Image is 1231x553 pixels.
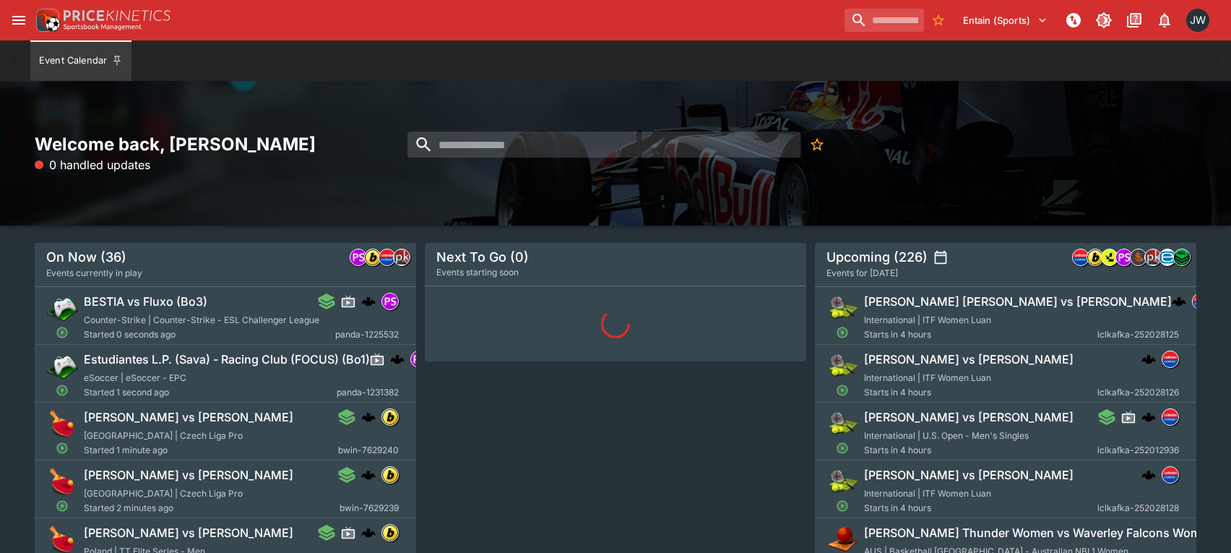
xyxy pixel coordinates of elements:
h6: [PERSON_NAME] [PERSON_NAME] vs [PERSON_NAME] [864,294,1172,309]
span: [GEOGRAPHIC_DATA] | Czech Liga Pro [84,430,243,441]
h6: [PERSON_NAME] vs [PERSON_NAME] [864,468,1074,483]
button: No Bookmarks [804,132,830,158]
span: International | U.S. Open - Men's Singles [864,430,1029,441]
div: cerberus [1141,410,1156,424]
h5: On Now (36) [46,249,126,265]
button: Documentation [1121,7,1147,33]
img: lsports.jpeg [1102,249,1118,265]
div: lclkafka [1162,408,1179,426]
img: pricekinetics.png [394,249,410,265]
img: bwin.png [365,249,381,265]
img: bwin.png [382,409,398,425]
div: betradar [1159,249,1176,266]
button: Select Tenant [954,9,1056,32]
img: betradar.png [1159,249,1175,265]
svg: Open [836,384,849,397]
img: pandascore.png [1116,249,1132,265]
div: pandascore [350,249,367,266]
h6: Estudiantes L.P. (Sava) - Racing Club (FOCUS) (Bo1) [84,352,370,367]
svg: Open [56,326,69,339]
img: tennis.png [826,466,858,498]
svg: Open [56,500,69,513]
div: bwin [381,466,399,484]
span: Started 2 minutes ago [84,501,340,515]
img: logo-cerberus.svg [1172,294,1186,309]
span: Counter-Strike | Counter-Strike - ESL Challenger League [84,314,319,325]
span: bwin-7629240 [338,443,399,458]
div: cerberus [361,526,376,540]
div: lclkafka [379,249,396,266]
img: logo-cerberus.svg [361,294,376,309]
div: cerberus [1172,294,1186,309]
img: lclkafka.png [1162,351,1178,367]
div: cerberus [361,410,376,424]
h6: [PERSON_NAME] vs [PERSON_NAME] [84,468,293,483]
img: logo-cerberus.svg [1141,410,1156,424]
svg: Open [56,442,69,455]
span: lclkafka-252028128 [1097,501,1179,515]
div: cerberus [1141,468,1156,482]
p: 0 handled updates [35,156,150,173]
img: bwin.png [382,525,398,541]
div: cerberus [1141,352,1156,366]
img: Sportsbook Management [64,24,142,30]
span: lclkafka-252028126 [1097,385,1179,400]
img: nrl.png [1174,249,1190,265]
span: [GEOGRAPHIC_DATA] | Czech Liga Pro [84,488,243,499]
span: Started 1 second ago [84,385,337,400]
span: Starts in 4 hours [864,385,1097,400]
img: logo-cerberus.svg [1141,352,1156,366]
span: Events for [DATE] [826,266,898,280]
div: cerberus [390,352,405,366]
svg: Open [836,442,849,455]
h6: [PERSON_NAME] vs [PERSON_NAME] [864,410,1074,425]
img: logo-cerberus.svg [361,410,376,424]
span: Started 1 minute ago [84,443,338,458]
img: lclkafka.png [379,249,395,265]
span: eSoccer | eSoccer - EPC [84,372,186,383]
img: lclkafka.png [1162,409,1178,425]
div: pandascore [1115,249,1133,266]
img: tennis.png [826,351,858,382]
span: panda-1225532 [335,327,399,342]
input: search [845,9,924,32]
img: tennis.png [826,408,858,440]
h6: [PERSON_NAME] Thunder Women vs Waverley Falcons Women [864,526,1214,541]
span: lclkafka-252012936 [1097,443,1179,458]
div: bwin [381,524,399,541]
button: No Bookmarks [927,9,950,32]
div: lclkafka [1162,466,1179,484]
button: settings [933,250,948,265]
img: lclkafka.png [1193,293,1209,309]
img: PriceKinetics [64,10,170,21]
span: International | ITF Women Luan [864,488,991,499]
span: bwin-7629239 [340,501,399,515]
div: pricekinetics [393,249,410,266]
span: panda-1231382 [337,385,399,400]
span: Events starting soon [436,265,519,280]
button: Jayden Wyke [1182,4,1214,36]
img: pandascore.png [411,351,427,367]
img: logo-cerberus.svg [361,468,376,482]
div: lclkafka [1192,293,1209,310]
img: bwin.png [382,467,398,483]
img: bwin.png [1087,249,1103,265]
div: nrl [1173,249,1191,266]
div: bwin [381,408,399,426]
span: Starts in 4 hours [864,501,1097,515]
img: table_tennis.png [46,466,78,498]
span: Starts in 4 hours [864,443,1097,458]
img: pricekinetics.png [1145,249,1161,265]
span: International | ITF Women Luan [864,314,991,325]
span: Started 0 seconds ago [84,327,335,342]
button: Notifications [1152,7,1178,33]
img: tennis.png [826,293,858,325]
img: table_tennis.png [46,408,78,440]
h6: [PERSON_NAME] vs [PERSON_NAME] [84,526,293,541]
img: pandascore.png [350,249,366,265]
img: pandascore.png [382,293,398,309]
img: esports.png [46,293,78,325]
div: Jayden Wyke [1186,9,1209,32]
div: lsports [1101,249,1118,266]
div: pandascore [410,351,428,368]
